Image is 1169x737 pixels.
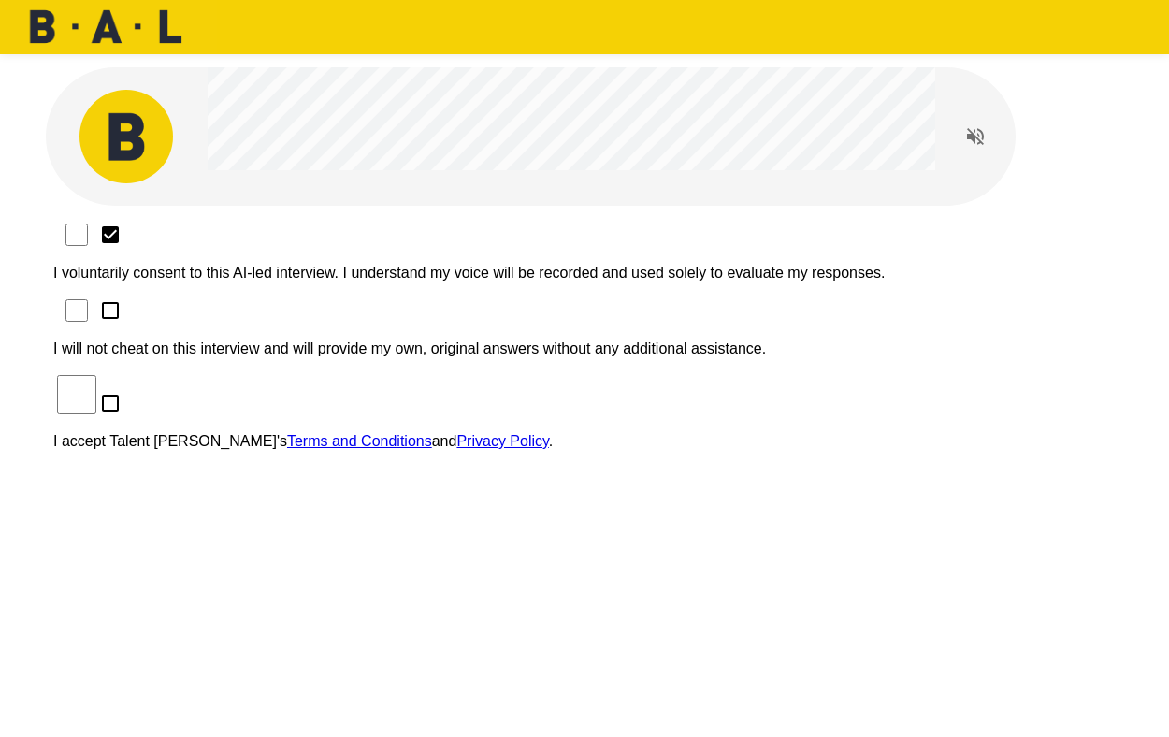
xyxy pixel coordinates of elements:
p: I voluntarily consent to this AI-led interview. I understand my voice will be recorded and used s... [53,265,1116,282]
button: Read questions aloud [957,118,994,155]
input: I accept Talent [PERSON_NAME]'sTerms and ConditionsandPrivacy Policy. [57,375,96,414]
img: bal_avatar.png [79,90,173,183]
a: Terms and Conditions [287,433,432,449]
p: I accept Talent [PERSON_NAME]'s and . [53,433,1116,450]
p: I will not cheat on this interview and will provide my own, original answers without any addition... [53,340,1116,357]
input: I voluntarily consent to this AI-led interview. I understand my voice will be recorded and used s... [57,224,96,246]
a: Privacy Policy [456,433,548,449]
input: I will not cheat on this interview and will provide my own, original answers without any addition... [57,299,96,322]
